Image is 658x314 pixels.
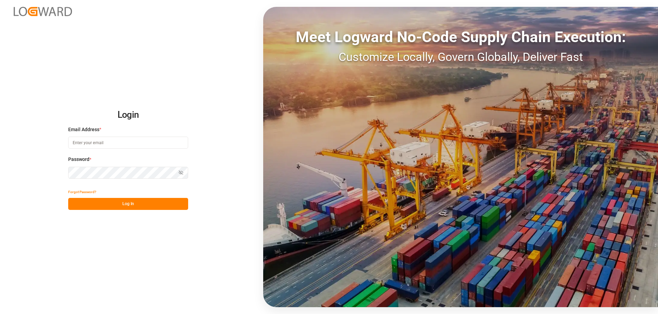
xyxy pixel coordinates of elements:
[263,26,658,48] div: Meet Logward No-Code Supply Chain Execution:
[68,137,188,149] input: Enter your email
[14,7,72,16] img: Logward_new_orange.png
[263,48,658,66] div: Customize Locally, Govern Globally, Deliver Fast
[68,186,96,198] button: Forgot Password?
[68,126,99,133] span: Email Address
[68,104,188,126] h2: Login
[68,198,188,210] button: Log In
[68,156,89,163] span: Password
